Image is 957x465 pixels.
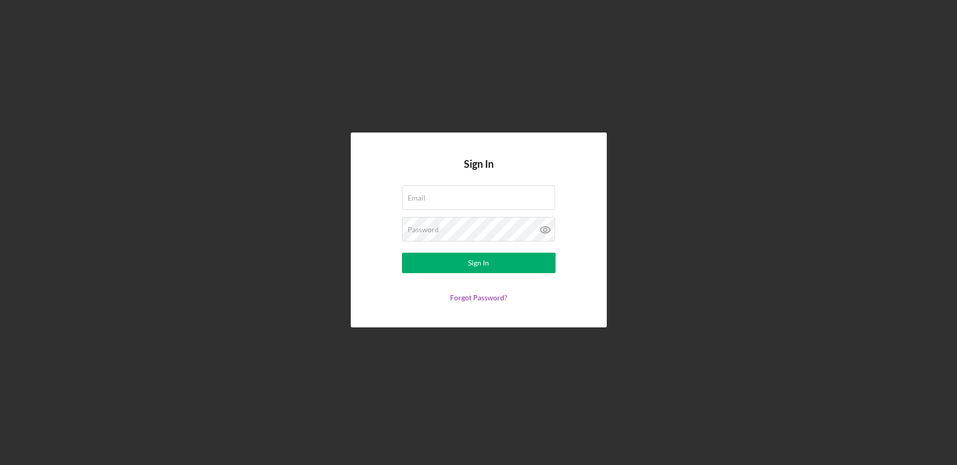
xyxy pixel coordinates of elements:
h4: Sign In [464,158,494,185]
label: Email [408,194,426,202]
button: Sign In [402,253,556,273]
div: Sign In [468,253,489,273]
label: Password [408,226,439,234]
a: Forgot Password? [450,293,507,302]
